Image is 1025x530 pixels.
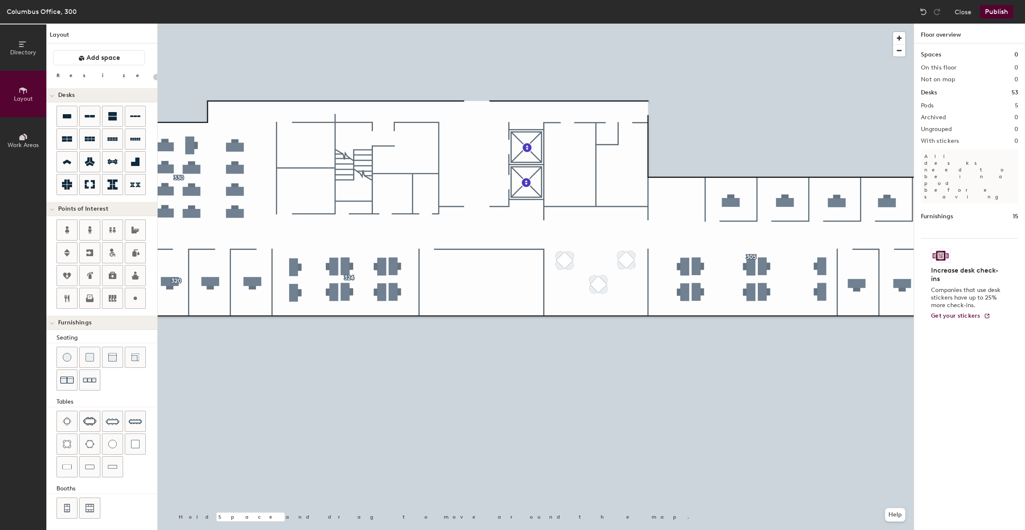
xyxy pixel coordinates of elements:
img: Four seat round table [63,440,71,448]
span: Work Areas [8,142,39,149]
img: Ten seat table [129,415,142,428]
span: Directory [10,49,36,56]
h1: Spaces [921,50,941,59]
img: Couch (middle) [108,353,117,361]
h2: 0 [1014,76,1018,83]
span: Layout [14,95,33,102]
h1: 0 [1014,50,1018,59]
button: Couch (middle) [102,347,123,368]
img: Redo [933,8,941,16]
div: Tables [56,397,157,407]
h2: Not on map [921,76,955,83]
h1: Furnishings [921,212,953,221]
h2: Archived [921,114,946,121]
img: Cushion [86,353,94,361]
h1: Floor overview [914,24,1025,43]
button: Table (1x4) [102,456,123,477]
button: Ten seat table [125,411,146,432]
button: Close [955,5,971,19]
h1: 53 [1012,88,1018,97]
span: Get your stickers [931,312,980,319]
img: Four seat table [63,417,71,426]
button: Four seat table [56,411,78,432]
h1: 15 [1013,212,1018,221]
img: Eight seat table [106,415,119,428]
h2: 0 [1014,64,1018,71]
span: Points of Interest [58,206,108,212]
h2: 5 [1015,102,1018,109]
img: Table (1x4) [108,463,117,471]
button: Six seat round table [79,434,100,455]
img: Six seat booth [86,504,94,512]
div: Seating [56,333,157,343]
span: Desks [58,92,75,99]
button: Stool [56,347,78,368]
img: Four seat booth [63,504,71,512]
button: Four seat booth [56,498,78,519]
img: Six seat round table [85,440,94,448]
span: Add space [86,54,120,62]
img: Six seat table [83,417,97,426]
img: Table (1x1) [131,440,140,448]
button: Help [885,508,905,522]
h2: Pods [921,102,934,109]
button: Publish [980,5,1013,19]
div: Columbus Office, 300 [7,6,77,17]
button: Six seat booth [79,498,100,519]
p: All desks need to be in a pod before saving [921,150,1018,203]
img: Table (1x3) [85,463,94,471]
div: Resize [56,72,150,79]
p: Companies that use desk stickers have up to 25% more check-ins. [931,286,1003,309]
button: Add space [53,50,145,65]
img: Sticker logo [931,249,950,263]
img: Stool [63,353,71,361]
button: Four seat round table [56,434,78,455]
h2: 0 [1014,114,1018,121]
button: Couch (x3) [79,369,100,391]
img: Undo [919,8,928,16]
div: Booths [56,484,157,493]
h2: 0 [1014,138,1018,145]
img: Couch (x2) [60,373,74,387]
a: Get your stickers [931,313,990,320]
button: Table (round) [102,434,123,455]
button: Table (1x2) [56,456,78,477]
h2: With stickers [921,138,959,145]
button: Eight seat table [102,411,123,432]
button: Couch (corner) [125,347,146,368]
img: Couch (corner) [131,353,140,361]
button: Table (1x1) [125,434,146,455]
img: Table (round) [108,440,117,448]
button: Couch (x2) [56,369,78,391]
span: Furnishings [58,319,91,326]
h1: Layout [46,30,157,43]
img: Table (1x2) [62,463,72,471]
button: Table (1x3) [79,456,100,477]
h1: Desks [921,88,937,97]
h2: 0 [1014,126,1018,133]
img: Couch (x3) [83,374,97,387]
h4: Increase desk check-ins [931,266,1003,283]
h2: On this floor [921,64,957,71]
h2: Ungrouped [921,126,952,133]
button: Six seat table [79,411,100,432]
button: Cushion [79,347,100,368]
